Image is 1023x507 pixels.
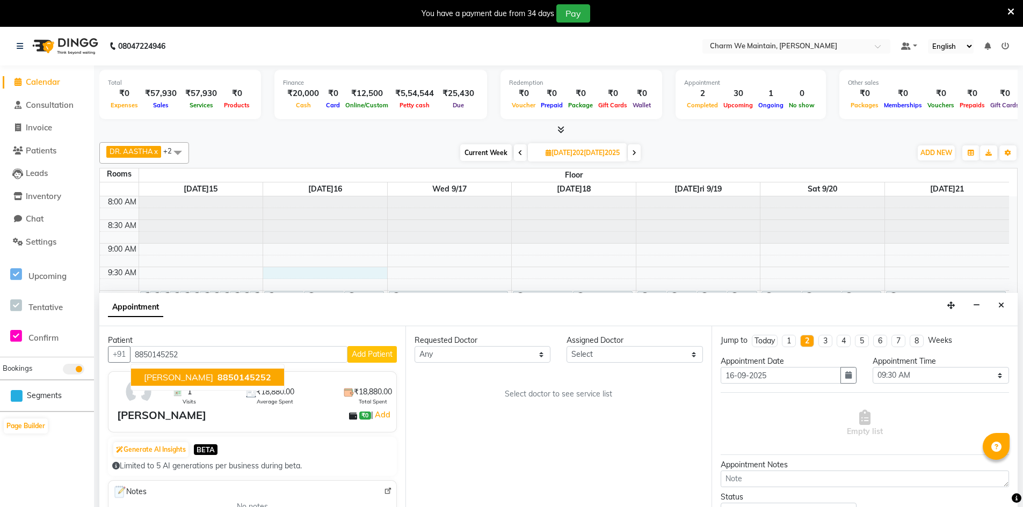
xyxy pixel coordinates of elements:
[283,78,478,87] div: Finance
[183,398,196,406] span: Visits
[672,182,724,196] a: September 19, 2025
[762,291,801,431] div: [PERSON_NAME] AM-01:00 PM, LASER HAIR REDUCTION
[141,291,150,337] div: [PERSON_NAME]1:00 AM, HAIR PRP
[221,87,252,100] div: ₹0
[240,291,249,313] div: SRUSHA SHINDE, 10:00 AM-10:30 AM, FACE TREATMENT
[200,291,209,337] div: SONAL . A . [PERSON_NAME]G, [PERSON_NAME]1:00 AM, FACE PRP
[108,78,252,87] div: Total
[920,149,952,157] span: ADD NEW
[3,76,91,89] a: Calendar
[3,167,91,180] a: Leads
[555,182,593,196] a: September 18, 2025
[112,460,393,472] div: Limited to 5 AI generations per business during beta.
[910,335,924,347] li: 8
[3,145,91,157] a: Patients
[415,335,550,346] div: Requested Doctor
[438,87,478,100] div: ₹25,430
[800,335,814,347] li: 2
[721,459,1009,471] div: Appointment Notes
[556,4,590,23] button: Pay
[513,291,572,337] div: [PERSON_NAME][PERSON_NAME]1:00 AM, GFC
[187,101,216,109] span: Services
[343,101,391,109] span: Online/Custom
[352,349,393,359] span: Add Patient
[925,101,957,109] span: Vouchers
[113,485,147,499] span: Notes
[180,291,190,337] div: [PERSON_NAME]1:00 AM, GFC
[842,291,881,298] div: SK MUSAROF A[PERSON_NAME]AM-10:10 AM, GFC
[293,101,314,109] span: Cash
[3,213,91,225] a: Chat
[887,291,1005,313] div: MUSKAAN SHAI[PERSON_NAME]0:30 AM, UPPERLIP LASER TREATMENT
[27,390,62,401] span: Segments
[925,87,957,100] div: ₹0
[26,77,60,87] span: Calendar
[190,291,199,337] div: [PERSON_NAME]10:00 AM-11:00 AM, HAIR PRP
[28,333,59,343] span: Confirm
[182,182,220,196] a: September 15, 2025
[26,168,48,178] span: Leads
[26,191,61,201] span: Inventory
[847,410,883,437] span: Empty list
[786,87,817,100] div: 0
[250,291,259,298] div: Vidit Trived[PERSON_NAME]0:10 AM, HAIR PRP
[371,410,392,420] span: |
[170,291,179,337] div: PRABHU, 10:00 AM-11:00 AM, HAIR PRP
[782,335,796,347] li: 1
[565,87,596,100] div: ₹0
[891,335,905,347] li: 7
[304,291,343,313] div: [PERSON_NAME]10:00 AM-10:30 AM, LASER HAIR REDUCTION
[108,335,397,346] div: Patient
[873,335,887,347] li: 6
[596,101,630,109] span: Gift Cards
[28,271,67,281] span: Upcoming
[698,291,727,313] div: [PERSON_NAME] AM-10:30 AM, UPPERLIP LASER TREATMENT
[881,101,925,109] span: Memberships
[684,87,721,100] div: 2
[450,101,467,109] span: Due
[4,418,48,433] button: Page Builder
[323,87,343,100] div: ₹0
[422,8,554,19] div: You have a payment due from 34 days
[837,335,851,347] li: 4
[993,297,1009,314] button: Close
[130,346,347,363] input: Search by Name/Mobile/Email/Code
[187,386,192,398] span: 1
[163,146,180,155] span: +2
[596,87,630,100] div: ₹0
[430,182,469,196] a: September 17, 2025
[3,122,91,134] a: Invoice
[101,291,139,302] div: 10:00 AM
[323,101,343,109] span: Card
[505,388,612,400] span: Select doctor to see service list
[538,87,565,100] div: ₹0
[567,335,702,346] div: Assigned Doctor
[574,291,632,313] div: [PERSON_NAME]0:30 AM, UPPERLIP LASER TREATMENT
[26,145,56,156] span: Patients
[100,168,139,180] div: Rooms
[988,101,1022,109] span: Gift Cards
[957,101,988,109] span: Prepaids
[988,87,1022,100] div: ₹0
[848,101,881,109] span: Packages
[139,168,1010,182] span: Floor
[538,101,565,109] span: Prepaid
[150,291,159,337] div: [PERSON_NAME],[PERSON_NAME]1:00 AM, HAIR PRP
[684,78,817,87] div: Appointment
[721,101,756,109] span: Upcoming
[391,87,438,100] div: ₹5,54,544
[928,335,952,346] div: Weeks
[543,149,622,157] span: [DATE]202[DATE]2025
[153,147,158,156] a: x
[873,356,1009,367] div: Appointment Time
[721,335,748,346] div: Jump to
[638,291,667,431] div: [PERSON_NAME]10:00 AM-01:00 PM, LASER HAIR REDUCTION
[3,364,32,372] span: Bookings
[509,78,654,87] div: Redemption
[373,408,392,421] a: Add
[721,356,857,367] div: Appointment Date
[928,182,966,196] a: September 21, 2025
[265,291,303,337] div: DEBASHI[PERSON_NAME]:00 AM-11:00 AM, GFC
[460,144,512,161] span: Current Week
[957,87,988,100] div: ₹0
